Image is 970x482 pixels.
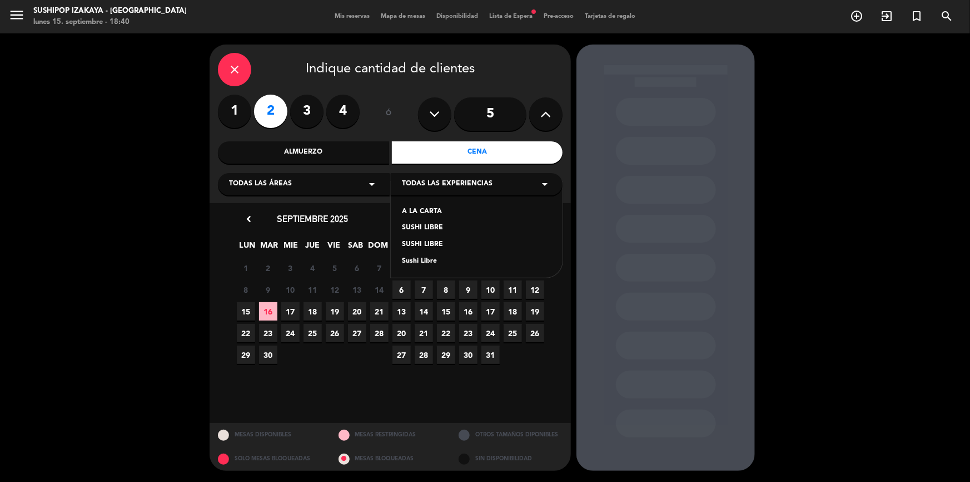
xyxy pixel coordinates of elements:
[8,7,25,27] button: menu
[415,346,433,364] span: 28
[415,281,433,299] span: 7
[218,95,251,128] label: 1
[330,447,451,471] div: MESAS BLOQUEADAS
[481,281,500,299] span: 10
[33,6,187,17] div: Sushipop Izakaya - [GEOGRAPHIC_DATA]
[369,239,387,257] span: DOM
[450,423,571,447] div: OTROS TAMAÑOS DIPONIBLES
[348,281,366,299] span: 13
[504,302,522,321] span: 18
[326,324,344,342] span: 26
[348,259,366,277] span: 6
[281,324,300,342] span: 24
[326,302,344,321] span: 19
[579,13,641,19] span: Tarjetas de regalo
[526,324,544,342] span: 26
[326,95,360,128] label: 4
[237,259,255,277] span: 1
[538,13,579,19] span: Pre-acceso
[259,281,277,299] span: 9
[8,7,25,23] i: menu
[348,324,366,342] span: 27
[281,281,300,299] span: 10
[281,302,300,321] span: 17
[437,324,455,342] span: 22
[370,302,389,321] span: 21
[210,447,330,471] div: SOLO MESAS BLOQUEADAS
[325,239,344,257] span: VIE
[304,239,322,257] span: JUE
[237,302,255,321] span: 15
[282,239,300,257] span: MIE
[371,95,407,134] div: ó
[880,9,893,23] i: exit_to_app
[237,324,255,342] span: 22
[326,259,344,277] span: 5
[481,324,500,342] span: 24
[392,141,563,164] div: Cena
[259,346,277,364] span: 30
[304,324,322,342] span: 25
[33,17,187,28] div: lunes 15. septiembre - 18:40
[347,239,365,257] span: SAB
[281,259,300,277] span: 3
[326,281,344,299] span: 12
[850,9,863,23] i: add_circle_outline
[504,281,522,299] span: 11
[329,13,375,19] span: Mis reservas
[402,223,551,234] div: SUSHI LIBRE
[431,13,484,19] span: Disponibilidad
[402,256,551,267] div: Sushi Libre
[218,141,389,164] div: Almuerzo
[481,302,500,321] span: 17
[392,281,411,299] span: 6
[910,9,923,23] i: turned_in_not
[229,179,292,190] span: Todas las áreas
[370,259,389,277] span: 7
[237,346,255,364] span: 29
[260,239,278,257] span: MAR
[402,206,551,218] div: A LA CARTA
[304,302,322,321] span: 18
[437,281,455,299] span: 8
[484,13,538,19] span: Lista de Espera
[538,178,551,191] i: arrow_drop_down
[210,423,330,447] div: MESAS DISPONIBLES
[365,178,379,191] i: arrow_drop_down
[218,53,563,86] div: Indique cantidad de clientes
[277,213,348,224] span: septiembre 2025
[415,302,433,321] span: 14
[304,259,322,277] span: 4
[459,346,477,364] span: 30
[259,259,277,277] span: 2
[304,281,322,299] span: 11
[392,324,411,342] span: 20
[228,63,241,76] i: close
[330,423,451,447] div: MESAS RESTRINGIDAS
[437,346,455,364] span: 29
[375,13,431,19] span: Mapa de mesas
[243,213,255,225] i: chevron_left
[238,239,257,257] span: LUN
[259,302,277,321] span: 16
[526,281,544,299] span: 12
[402,179,493,190] span: Todas las experiencias
[437,302,455,321] span: 15
[370,324,389,342] span: 28
[459,281,477,299] span: 9
[290,95,324,128] label: 3
[530,8,537,15] span: fiber_manual_record
[450,447,571,471] div: SIN DISPONIBILIDAD
[237,281,255,299] span: 8
[259,324,277,342] span: 23
[526,302,544,321] span: 19
[392,302,411,321] span: 13
[392,346,411,364] span: 27
[504,324,522,342] span: 25
[481,346,500,364] span: 31
[370,281,389,299] span: 14
[402,239,551,250] div: SUSHI LIBRE
[348,302,366,321] span: 20
[459,324,477,342] span: 23
[940,9,953,23] i: search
